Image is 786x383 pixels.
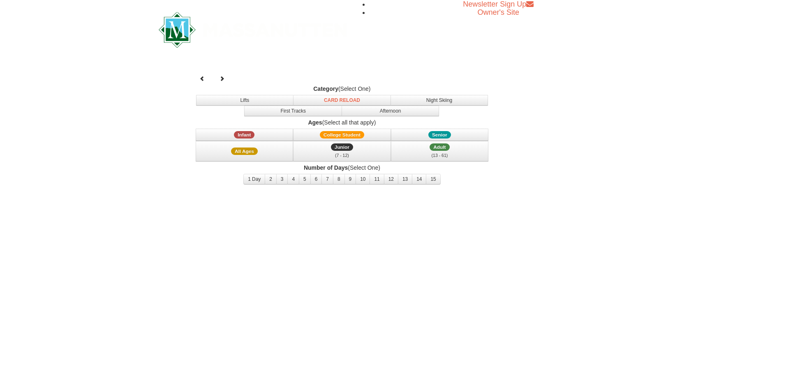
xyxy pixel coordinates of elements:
[308,119,322,126] strong: Ages
[293,95,391,106] button: Card Reload
[370,174,384,185] button: 11
[310,174,322,185] button: 6
[333,174,345,185] button: 8
[391,141,489,162] button: Adult (13 - 61)
[287,174,299,185] button: 4
[313,85,338,92] strong: Category
[234,131,254,138] span: Infant
[276,174,288,185] button: 3
[194,118,490,127] label: (Select all that apply)
[320,131,364,138] span: College Student
[194,164,490,172] label: (Select One)
[265,174,277,185] button: 2
[244,106,342,116] button: First Tracks
[243,174,265,185] button: 1 Day
[384,174,398,185] button: 12
[293,129,391,141] button: College Student
[398,174,412,185] button: 13
[231,148,258,155] span: All Ages
[196,141,294,162] button: All Ages
[159,12,347,48] img: Massanutten Resort Logo
[321,174,333,185] button: 7
[428,131,451,138] span: Senior
[298,151,386,159] div: (7 - 12)
[356,174,370,185] button: 10
[299,174,311,185] button: 5
[331,143,353,151] span: Junior
[430,143,449,151] span: Adult
[391,129,489,141] button: Senior
[478,8,519,16] a: Owner's Site
[194,85,490,93] label: (Select One)
[159,19,347,38] a: Massanutten Resort
[293,141,391,162] button: Junior (7 - 12)
[344,174,356,185] button: 9
[304,164,348,171] strong: Number of Days
[426,174,440,185] button: 15
[196,129,294,141] button: Infant
[396,151,483,159] div: (13 - 61)
[342,106,439,116] button: Afternoon
[412,174,426,185] button: 14
[196,95,294,106] button: Lifts
[391,95,488,106] button: Night Skiing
